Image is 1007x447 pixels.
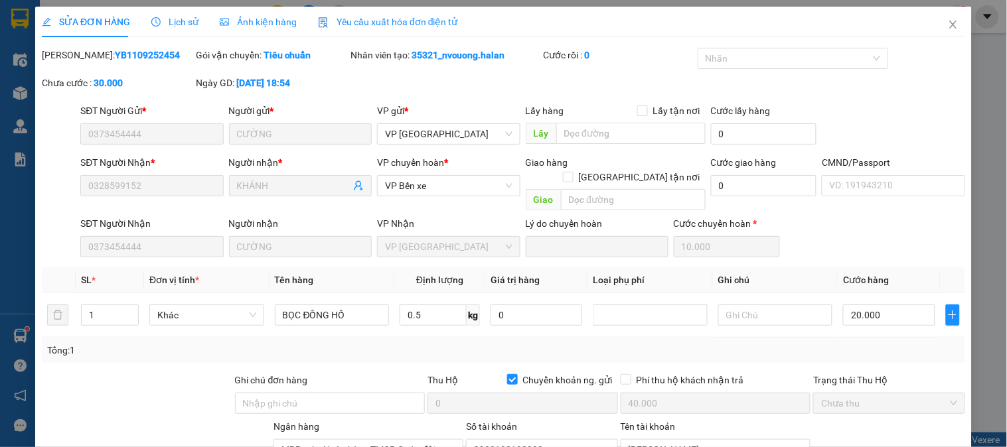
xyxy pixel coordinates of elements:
input: Dọc đường [561,189,706,210]
span: VP chuyển hoàn [377,157,444,168]
span: Yêu cầu xuất hóa đơn điện tử [318,17,458,27]
span: Lấy [526,123,556,144]
th: Ghi chú [713,267,838,293]
th: Loại phụ phí [587,267,713,293]
span: Định lượng [416,275,463,285]
div: [PERSON_NAME]: [42,48,193,62]
span: Giao hàng [526,157,568,168]
div: VP Nhận [377,216,520,231]
label: Cước lấy hàng [711,105,771,116]
span: Phí thu hộ khách nhận trả [631,373,749,387]
div: Lý do chuyển hoàn [526,216,668,231]
label: Số tài khoản [466,421,517,432]
div: Nhân viên tạo: [350,48,541,62]
input: Dọc đường [556,123,706,144]
span: Chưa thu [821,393,957,413]
label: Tên tài khoản [621,421,676,432]
b: Tiêu chuẩn [264,50,311,60]
label: Ghi chú đơn hàng [235,375,308,385]
input: Ghi chú đơn hàng [235,393,426,414]
span: Giao [526,189,561,210]
div: Chưa cước : [42,76,193,90]
div: Tổng: 1 [47,343,390,357]
label: Ngân hàng [273,421,319,432]
span: Tên hàng [275,275,314,285]
div: Người nhận [229,155,372,170]
button: Close [935,7,972,44]
button: plus [946,304,960,326]
span: user-add [353,180,364,191]
button: delete [47,304,68,326]
label: Cước giao hàng [711,157,777,168]
div: Gói vận chuyển: [196,48,348,62]
span: Đơn vị tính [149,275,199,285]
input: VD: Bàn, Ghế [275,304,390,326]
span: Cước hàng [843,275,889,285]
b: 30.000 [94,78,123,88]
div: Ngày GD: [196,76,348,90]
span: SL [81,275,92,285]
span: plus [947,310,959,320]
span: VP Yên Bình [385,237,512,257]
span: edit [42,17,51,27]
div: SĐT Người Nhận [80,216,223,231]
span: Lấy tận nơi [648,103,706,118]
div: VP gửi [377,103,520,118]
div: Cước chuyển hoàn [674,216,780,231]
div: Cước rồi : [544,48,695,62]
span: kg [467,304,480,326]
div: SĐT Người Nhận [80,155,223,170]
b: 35321_nvcuong.halan [412,50,504,60]
span: Khác [157,305,256,325]
span: VP Yên Bình [385,124,512,144]
b: YB1109252454 [115,50,180,60]
span: Thu Hộ [427,375,458,385]
div: SĐT Người Gửi [80,103,223,118]
span: VP Bến xe [385,176,512,196]
input: Cước giao hàng [711,175,817,196]
span: close [948,19,959,30]
b: [DATE] 18:54 [237,78,291,88]
span: Lịch sử [151,17,198,27]
input: Ghi Chú [718,304,833,326]
div: CMND/Passport [822,155,965,170]
span: Chuyển khoản ng. gửi [518,373,618,387]
span: SỬA ĐƠN HÀNG [42,17,130,27]
div: Người gửi [229,103,372,118]
div: Trạng thái Thu Hộ [813,373,965,387]
span: [GEOGRAPHIC_DATA] tận nơi [574,170,706,184]
b: 0 [585,50,590,60]
input: Cước lấy hàng [711,123,817,145]
span: Ảnh kiện hàng [220,17,297,27]
span: Giá trị hàng [491,275,540,285]
img: icon [318,17,329,28]
span: Lấy hàng [526,105,564,116]
span: picture [220,17,229,27]
div: Người nhận [229,216,372,231]
span: clock-circle [151,17,161,27]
